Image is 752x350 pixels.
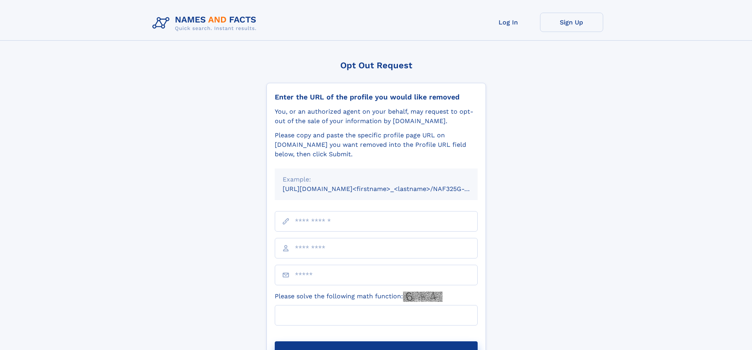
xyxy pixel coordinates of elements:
[266,60,486,70] div: Opt Out Request
[149,13,263,34] img: Logo Names and Facts
[477,13,540,32] a: Log In
[275,93,478,101] div: Enter the URL of the profile you would like removed
[540,13,603,32] a: Sign Up
[283,175,470,184] div: Example:
[275,131,478,159] div: Please copy and paste the specific profile page URL on [DOMAIN_NAME] you want removed into the Pr...
[283,185,493,193] small: [URL][DOMAIN_NAME]<firstname>_<lastname>/NAF325G-xxxxxxxx
[275,292,443,302] label: Please solve the following math function:
[275,107,478,126] div: You, or an authorized agent on your behalf, may request to opt-out of the sale of your informatio...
